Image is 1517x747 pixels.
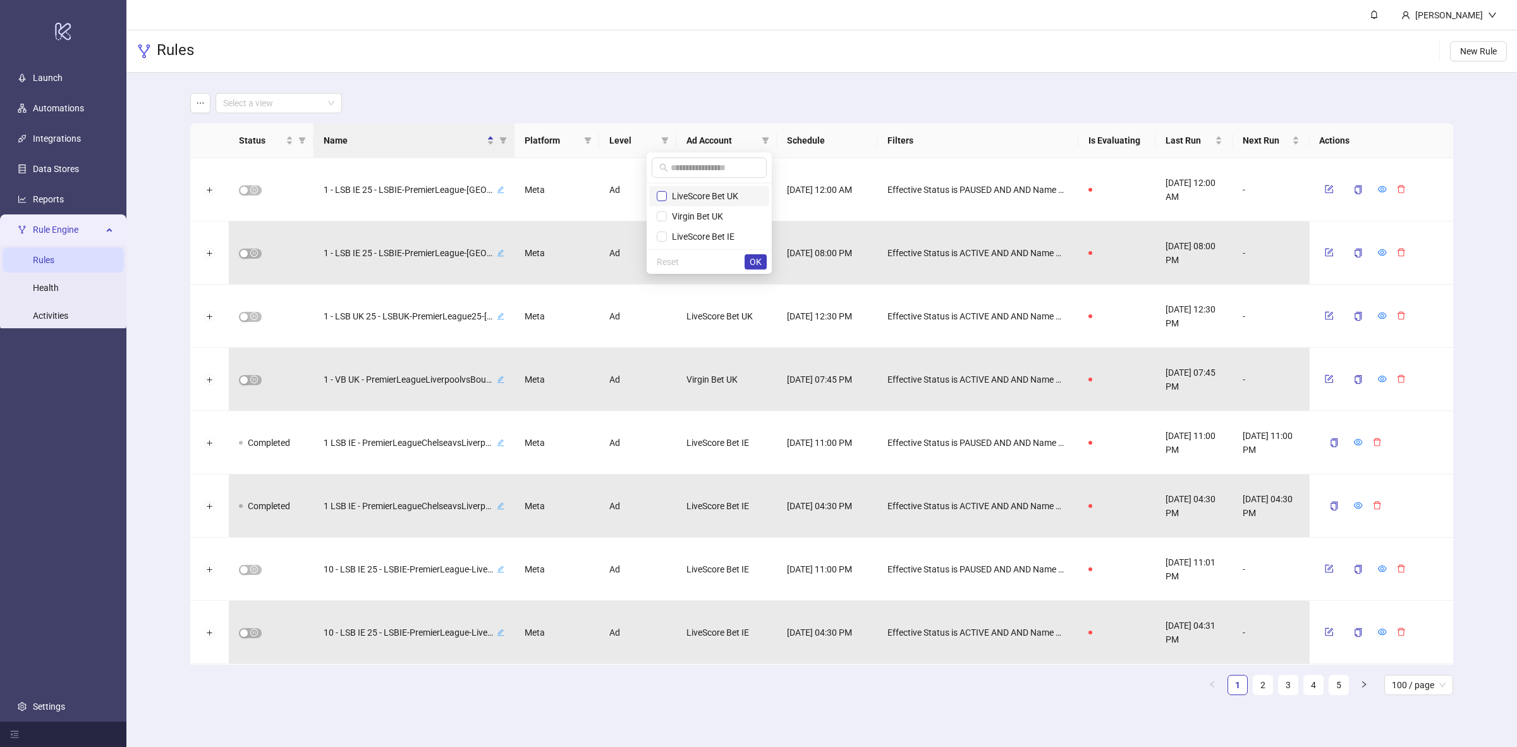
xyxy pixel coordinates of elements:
[324,435,504,451] div: 1 LSB IE - PremierLeagueChelseavsLiverpool - Launch - 1daysedit
[1360,681,1368,688] span: right
[1155,538,1233,601] div: [DATE] 11:01 PM
[499,137,507,144] span: filter
[667,232,734,242] span: LiveScore Bet IE
[1401,11,1410,20] span: user
[239,133,283,147] span: Status
[324,498,504,514] div: 1 LSB IE - PremierLeagueChelseavsLiverpool - Pause - 1daysedit
[298,137,306,144] span: filter
[659,131,671,150] span: filter
[887,562,1068,576] span: Effective Status is PAUSED AND AND Name ∋ fb-img_LSBIE-PremierLeague-LiverpoolvsArsenal_multisize...
[515,411,599,474] div: Meta
[599,221,676,285] div: Ad
[599,348,676,411] div: Ad
[1324,374,1333,383] span: form
[1309,123,1453,158] th: Actions
[33,701,65,712] a: Settings
[676,285,777,348] div: LiveScore Bet UK
[1367,498,1386,513] button: delete
[324,436,494,450] span: 1 LSB IE - PremierLeagueChelseavsLiverpool - Launch - 1days
[497,376,504,383] span: edit
[1155,411,1233,474] div: [DATE] 11:00 PM
[497,131,509,150] span: filter
[324,562,494,576] span: 10 - LSB IE 25 - LSBIE-PremierLeague-LiverpoolvsArsenal - Launch - [DATE]
[599,601,676,664] div: Ad
[1396,627,1405,636] span: delete
[599,474,676,538] div: Ad
[887,436,1068,450] span: Effective Status is PAUSED AND AND Name ∋ PremierLeagueChelseavsLiverpool AND AND Campaign Name i...
[667,191,738,201] span: LiveScore Bet UK
[887,499,1068,513] span: Effective Status is ACTIVE AND AND Name ∋ PremierLeagueChelseavsLiverpool AND AND Campaign Name i...
[248,438,290,448] span: Completed
[762,137,769,144] span: filter
[248,501,290,511] span: Completed
[1410,8,1488,22] div: [PERSON_NAME]
[887,373,1068,386] span: Effective Status is ACTIVE AND AND Name ∋ PremierLeagueLiverpoolvsBournemouth AND AND Campaign Na...
[204,185,214,195] button: Expand row
[324,626,494,639] span: 10 - LSB IE 25 - LSBIE-PremierLeague-LiverpoolvsArsenal - Pause - [DATE]
[787,246,852,260] span: [DATE] 08:00 PM
[1329,502,1338,510] span: copy
[196,99,205,108] span: ellipsis
[324,373,494,386] span: 1 - VB UK - PremierLeagueLiverpoolvsBournemouth - Pause - [DATE]
[787,436,852,450] span: [DATE] 11:00 PM
[1329,438,1338,447] span: copy
[1155,285,1233,348] div: [DATE] 12:30 PM
[887,626,1068,639] span: Effective Status is ACTIVE AND AND Name ∋ fb-img_LSBIE-PremierLeague-LiverpoolvsArsenal_multisize...
[676,601,777,664] div: LiveScore Bet IE
[667,211,723,221] span: Virgin Bet UK
[1155,601,1233,664] div: [DATE] 04:31 PM
[1233,601,1310,664] div: -
[204,249,214,259] button: Expand row
[1155,348,1233,411] div: [DATE] 07:45 PM
[1353,375,1362,384] span: copy
[1209,681,1216,688] span: left
[887,246,1068,260] span: Effective Status is ACTIVE AND AND Name ∋ LSBIE-PremierLeague-LiverpoolvsBournemouth AND AND Camp...
[515,285,599,348] div: Meta
[1319,308,1338,323] button: form
[1353,312,1362,321] span: copy
[1233,123,1310,158] th: Next Run
[1243,133,1289,147] span: Next Run
[33,217,102,242] span: Rule Engine
[1343,180,1372,200] button: copy
[1329,675,1349,695] li: 5
[1324,311,1333,320] span: form
[497,565,504,573] span: edit
[1396,311,1405,320] span: delete
[137,44,152,59] span: fork
[1391,308,1410,323] button: delete
[1233,285,1310,348] div: -
[1253,675,1273,695] li: 2
[18,225,27,234] span: fork
[1319,624,1338,639] button: form
[1228,675,1248,695] li: 1
[324,499,494,513] span: 1 LSB IE - PremierLeagueChelseavsLiverpool - Pause - 1days
[1155,123,1233,158] th: Last Run
[777,123,877,158] th: Schedule
[1353,565,1362,574] span: copy
[1353,185,1362,194] span: copy
[599,158,676,221] div: Ad
[1166,133,1212,147] span: Last Run
[659,163,668,172] span: search
[676,348,777,411] div: Virgin Bet UK
[1155,221,1233,285] div: [DATE] 08:00 PM
[1304,676,1323,695] a: 4
[1319,496,1348,516] button: copy
[1370,10,1379,19] span: bell
[1396,564,1405,573] span: delete
[314,123,515,158] th: Name
[33,311,68,321] a: Activities
[1279,676,1298,695] a: 3
[887,183,1068,197] span: Effective Status is PAUSED AND AND Name ∋ LSBIE-PremierLeague-LiverpoolvsBournemouth AND AND Camp...
[1377,248,1386,258] a: eye
[1377,374,1386,383] span: eye
[1324,248,1333,257] span: form
[1319,561,1338,576] button: form
[515,664,599,727] div: Meta
[1377,248,1386,257] span: eye
[1391,624,1410,639] button: delete
[1384,675,1453,695] div: Page Size
[1233,348,1310,411] div: -
[676,538,777,601] div: LiveScore Bet IE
